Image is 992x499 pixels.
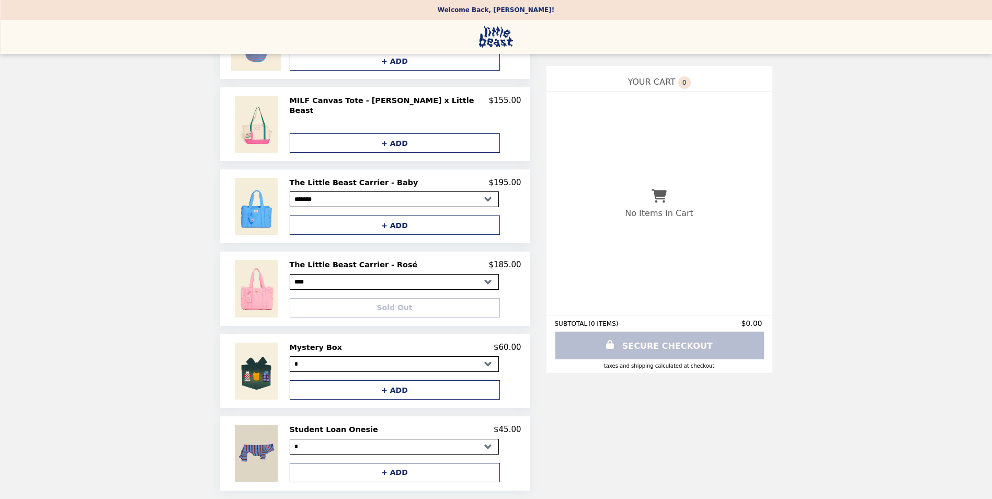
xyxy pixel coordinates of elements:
p: $195.00 [488,178,521,187]
button: + ADD [290,133,500,153]
h2: MILF Canvas Tote - [PERSON_NAME] x Little Beast [290,96,489,115]
h2: Mystery Box [290,343,347,352]
span: YOUR CART [628,77,675,87]
select: Select a product variant [290,274,499,290]
span: 0 [678,76,691,89]
img: The Little Beast Carrier - Rosé [235,260,280,317]
img: The Little Beast Carrier - Baby [235,178,280,235]
button: + ADD [290,380,500,400]
img: Student Loan Onesie [235,425,280,482]
select: Select a product variant [290,439,499,455]
h2: The Little Beast Carrier - Rosé [290,260,422,269]
button: + ADD [290,216,500,235]
h2: The Little Beast Carrier - Baby [290,178,423,187]
span: $0.00 [741,319,763,327]
p: $45.00 [494,425,521,434]
p: $60.00 [494,343,521,352]
div: Taxes and Shipping calculated at checkout [555,363,764,369]
p: No Items In Cart [625,208,693,218]
select: Select a product variant [290,191,499,207]
img: Brand Logo [479,26,513,48]
button: + ADD [290,463,500,482]
p: $155.00 [488,96,521,115]
p: $185.00 [488,260,521,269]
span: ( 0 ITEMS ) [588,320,618,327]
p: Welcome Back, [PERSON_NAME]! [438,6,554,14]
img: Mystery Box [235,343,280,400]
span: SUBTOTAL [555,320,589,327]
h2: Student Loan Onesie [290,425,382,434]
img: MILF Canvas Tote - Ian Charms x Little Beast [235,96,280,153]
select: Select a product variant [290,356,499,372]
